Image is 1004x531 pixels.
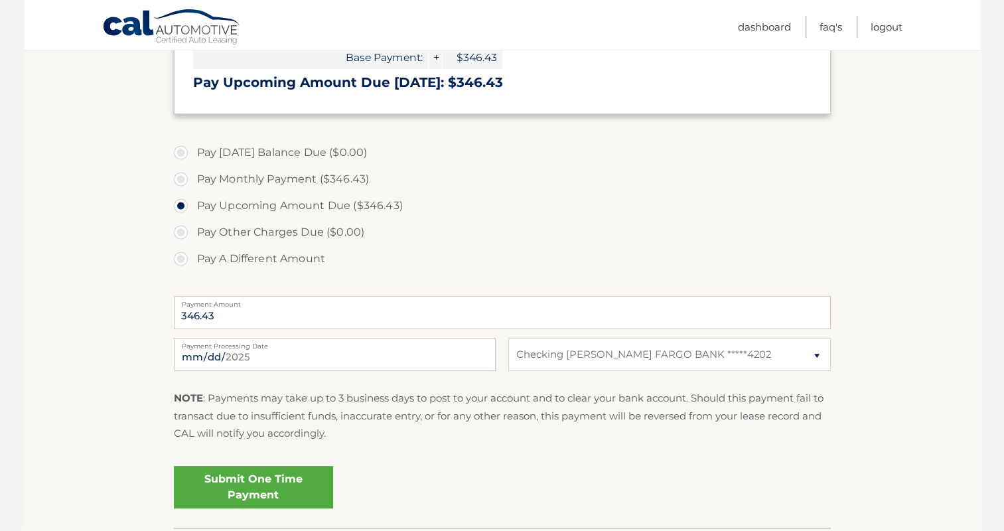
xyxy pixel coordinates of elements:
[174,219,831,246] label: Pay Other Charges Due ($0.00)
[174,466,333,508] a: Submit One Time Payment
[429,46,442,69] span: +
[174,192,831,219] label: Pay Upcoming Amount Due ($346.43)
[174,338,496,371] input: Payment Date
[738,16,791,38] a: Dashboard
[174,390,831,442] p: : Payments may take up to 3 business days to post to your account and to clear your bank account....
[174,166,831,192] label: Pay Monthly Payment ($346.43)
[174,296,831,329] input: Payment Amount
[174,246,831,272] label: Pay A Different Amount
[174,392,203,404] strong: NOTE
[174,296,831,307] label: Payment Amount
[820,16,842,38] a: FAQ's
[871,16,902,38] a: Logout
[102,9,242,47] a: Cal Automotive
[193,74,812,91] h3: Pay Upcoming Amount Due [DATE]: $346.43
[174,139,831,166] label: Pay [DATE] Balance Due ($0.00)
[174,338,496,348] label: Payment Processing Date
[193,46,428,69] span: Base Payment:
[443,46,502,69] span: $346.43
